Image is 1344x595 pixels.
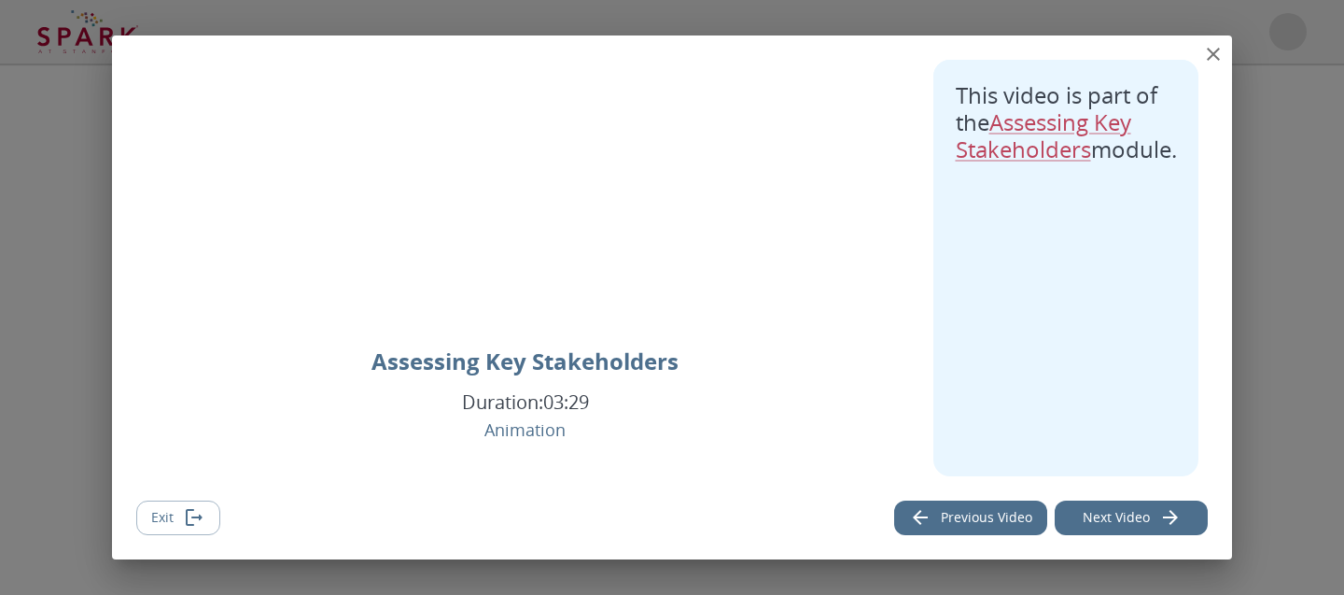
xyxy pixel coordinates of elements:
[956,106,1131,164] a: Assessing Key Stakeholders
[1055,501,1208,535] button: Next video
[894,501,1047,535] button: Previous video
[371,345,679,378] p: Assessing Key Stakeholders
[956,82,1177,163] p: This video is part of the module.
[484,417,566,443] p: Animation
[462,390,589,415] p: Duration: 03:29
[136,501,220,535] button: Exit
[1195,35,1232,73] button: close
